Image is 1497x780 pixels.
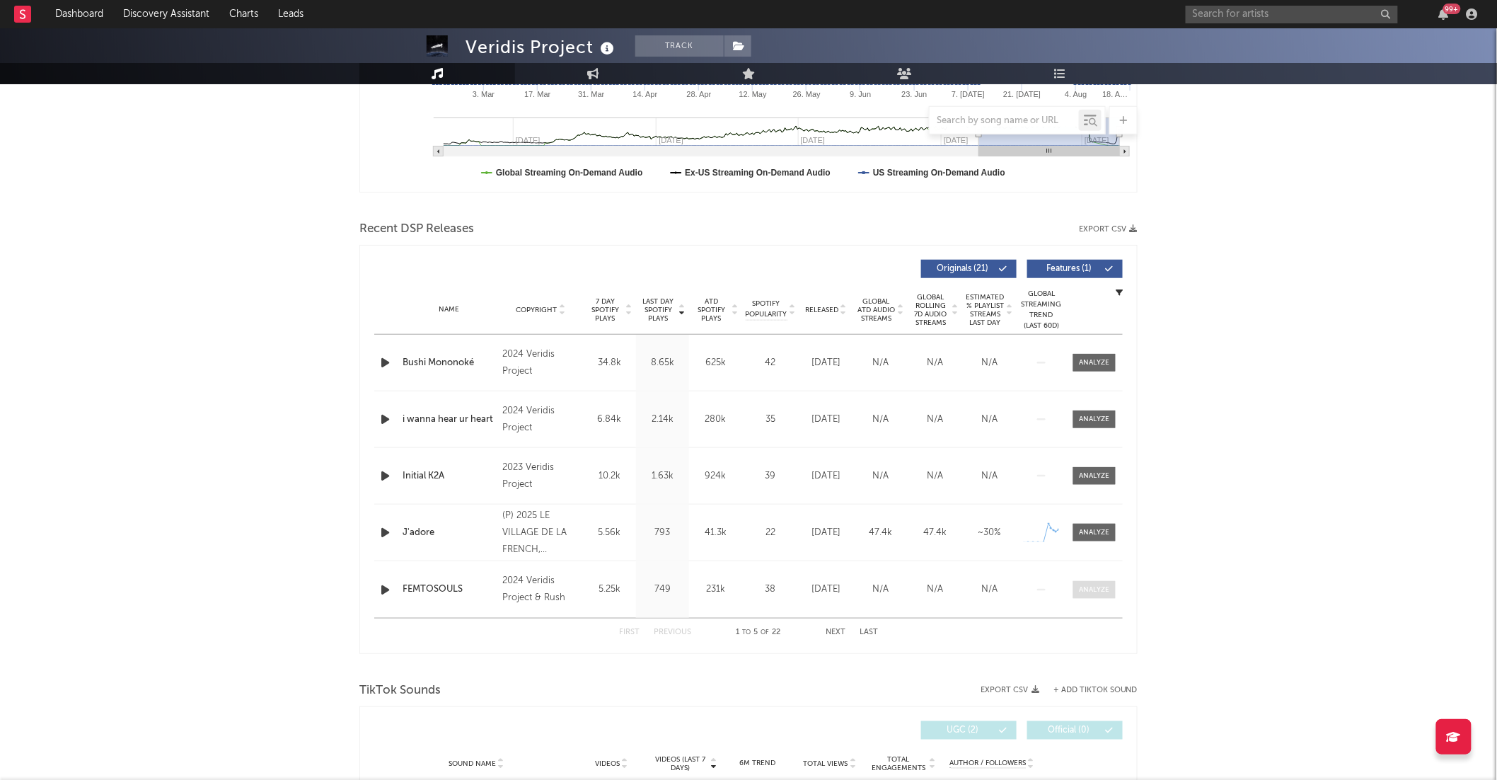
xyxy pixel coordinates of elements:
[403,304,495,315] div: Name
[403,469,495,483] a: Initial K2A
[1039,687,1138,694] button: + Add TikTok Sound
[1102,90,1128,98] text: 18. A…
[746,526,795,540] div: 22
[966,469,1013,483] div: N/A
[586,583,632,597] div: 5.25k
[952,90,985,98] text: 7. [DATE]
[805,306,838,314] span: Released
[857,413,904,427] div: N/A
[724,759,790,769] div: 6M Trend
[719,624,797,641] div: 1 5 22
[1036,265,1102,273] span: Features ( 1 )
[911,293,950,327] span: Global Rolling 7D Audio Streams
[826,629,845,636] button: Next
[966,356,1013,370] div: N/A
[586,356,632,370] div: 34.8k
[640,297,677,323] span: Last Day Spotify Plays
[1079,225,1138,234] button: Export CSV
[466,35,618,59] div: Veridis Project
[359,682,441,699] span: TikTok Sounds
[793,90,821,98] text: 26. May
[502,573,579,607] div: 2024 Veridis Project & Rush
[746,299,787,320] span: Spotify Popularity
[403,413,495,427] a: i wanna hear ur heart
[502,459,579,493] div: 2023 Veridis Project
[911,526,959,540] div: 47.4k
[586,469,632,483] div: 10.2k
[586,297,624,323] span: 7 Day Spotify Plays
[640,356,686,370] div: 8.65k
[693,469,739,483] div: 924k
[860,629,878,636] button: Last
[802,413,850,427] div: [DATE]
[802,526,850,540] div: [DATE]
[693,297,730,323] span: ATD Spotify Plays
[403,583,495,597] a: FEMTOSOULS
[802,356,850,370] div: [DATE]
[524,90,551,98] text: 17. Mar
[502,346,579,380] div: 2024 Veridis Project
[911,356,959,370] div: N/A
[502,507,579,558] div: (P) 2025 LE VILLAGE DE LA FRENCH, distributed by Sony Music Entertainment France SAS
[911,413,959,427] div: N/A
[640,413,686,427] div: 2.14k
[873,168,1005,178] text: US Streaming On-Demand Audio
[1053,687,1138,694] button: + Add TikTok Sound
[746,469,795,483] div: 39
[1443,4,1461,14] div: 99 +
[850,90,871,98] text: 9. Jun
[966,293,1005,327] span: Estimated % Playlist Streams Last Day
[403,356,495,370] a: Bushi Mononoké
[949,759,1026,769] span: Author / Followers
[930,726,995,735] span: UGC ( 2 )
[746,413,795,427] div: 35
[586,413,632,427] div: 6.84k
[921,721,1017,740] button: UGC(2)
[981,686,1039,694] button: Export CSV
[693,413,739,427] div: 280k
[902,90,927,98] text: 23. Jun
[619,629,640,636] button: First
[761,629,770,636] span: of
[496,168,643,178] text: Global Streaming On-Demand Audio
[1439,8,1449,20] button: 99+
[870,756,927,773] span: Total Engagements
[739,90,768,98] text: 12. May
[654,629,691,636] button: Previous
[687,90,712,98] text: 28. Apr
[930,115,1079,127] input: Search by song name or URL
[640,469,686,483] div: 1.63k
[857,583,904,597] div: N/A
[635,35,724,57] button: Track
[359,221,474,238] span: Recent DSP Releases
[966,526,1013,540] div: ~ 30 %
[1065,90,1087,98] text: 4. Aug
[921,260,1017,278] button: Originals(21)
[746,356,795,370] div: 42
[857,297,896,323] span: Global ATD Audio Streams
[502,403,579,437] div: 2024 Veridis Project
[652,756,709,773] span: Videos (last 7 days)
[1036,726,1102,735] span: Official ( 0 )
[633,90,658,98] text: 14. Apr
[693,356,739,370] div: 625k
[693,583,739,597] div: 231k
[516,306,557,314] span: Copyright
[640,526,686,540] div: 793
[802,583,850,597] div: [DATE]
[578,90,605,98] text: 31. Mar
[595,760,620,769] span: Videos
[966,413,1013,427] div: N/A
[1186,6,1398,23] input: Search for artists
[685,168,831,178] text: Ex-US Streaming On-Demand Audio
[586,526,632,540] div: 5.56k
[1027,260,1123,278] button: Features(1)
[693,526,739,540] div: 41.3k
[743,629,751,636] span: to
[804,760,848,769] span: Total Views
[930,265,995,273] span: Originals ( 21 )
